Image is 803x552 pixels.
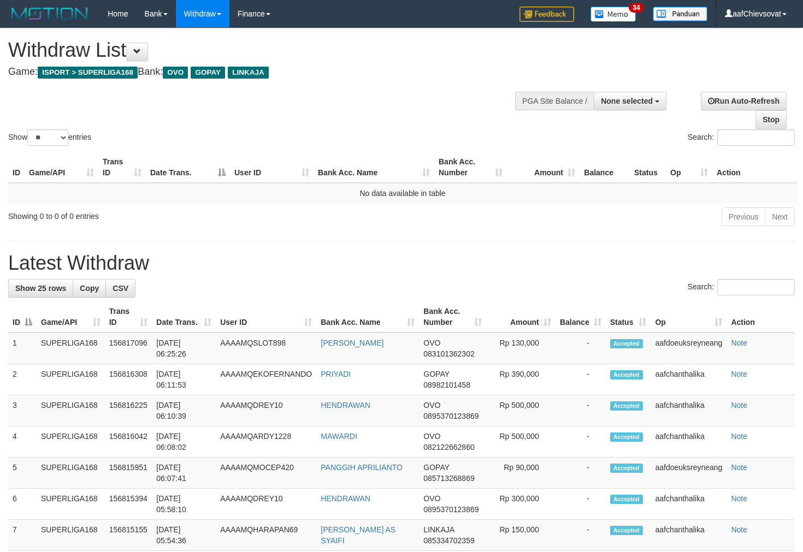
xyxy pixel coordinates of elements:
[228,67,269,79] span: LINKAJA
[152,395,216,426] td: [DATE] 06:10:39
[105,489,152,520] td: 156815394
[8,5,91,22] img: MOTION_logo.png
[216,489,316,520] td: AAAAMQDREY10
[666,152,712,183] th: Op: activate to sort column ascending
[8,489,37,520] td: 6
[15,284,66,293] span: Show 25 rows
[152,489,216,520] td: [DATE] 05:58:10
[651,458,727,489] td: aafdoeuksreyneang
[105,301,152,333] th: Trans ID: activate to sort column ascending
[8,39,524,61] h1: Withdraw List
[727,301,795,333] th: Action
[321,432,357,441] a: MAWARDI
[216,458,316,489] td: AAAAMQMOCEP420
[152,333,216,364] td: [DATE] 06:25:26
[321,525,395,545] a: [PERSON_NAME] AS SYAIFI
[8,395,37,426] td: 3
[8,183,797,203] td: No data available in table
[610,526,643,535] span: Accepted
[688,279,795,295] label: Search:
[731,401,747,409] a: Note
[423,463,449,472] span: GOPAY
[486,426,555,458] td: Rp 500,000
[610,339,643,348] span: Accepted
[601,97,653,105] span: None selected
[105,520,152,551] td: 156815155
[594,92,666,110] button: None selected
[230,152,314,183] th: User ID: activate to sort column ascending
[651,301,727,333] th: Op: activate to sort column ascending
[8,333,37,364] td: 1
[105,426,152,458] td: 156816042
[8,364,37,395] td: 2
[688,129,795,146] label: Search:
[37,301,105,333] th: Game/API: activate to sort column ascending
[556,301,606,333] th: Balance: activate to sort column ascending
[651,364,727,395] td: aafchanthalika
[755,110,787,129] a: Stop
[486,301,555,333] th: Amount: activate to sort column ascending
[651,426,727,458] td: aafchanthalika
[8,301,37,333] th: ID: activate to sort column descending
[8,206,327,222] div: Showing 0 to 0 of 0 entries
[152,364,216,395] td: [DATE] 06:11:53
[423,339,440,347] span: OVO
[27,129,68,146] select: Showentries
[8,279,73,298] a: Show 25 rows
[717,279,795,295] input: Search:
[37,395,105,426] td: SUPERLIGA168
[651,489,727,520] td: aafchanthalika
[37,333,105,364] td: SUPERLIGA168
[731,339,747,347] a: Note
[556,520,606,551] td: -
[314,152,434,183] th: Bank Acc. Name: activate to sort column ascending
[731,525,747,534] a: Note
[423,536,474,545] span: Copy 085334702359 to clipboard
[423,432,440,441] span: OVO
[8,152,25,183] th: ID
[105,395,152,426] td: 156816225
[321,401,370,409] a: HENDRAWAN
[630,152,666,183] th: Status
[556,333,606,364] td: -
[515,92,594,110] div: PGA Site Balance /
[423,412,479,420] span: Copy 0895370123869 to clipboard
[8,426,37,458] td: 4
[712,152,797,183] th: Action
[216,364,316,395] td: AAAAMQEKOFERNANDO
[113,284,128,293] span: CSV
[152,458,216,489] td: [DATE] 06:07:41
[610,495,643,504] span: Accepted
[486,364,555,395] td: Rp 390,000
[8,129,91,146] label: Show entries
[216,333,316,364] td: AAAAMQSLOT898
[731,432,747,441] a: Note
[423,381,470,389] span: Copy 08982101458 to clipboard
[507,152,580,183] th: Amount: activate to sort column ascending
[580,152,630,183] th: Balance
[423,349,474,358] span: Copy 083101362302 to clipboard
[316,301,419,333] th: Bank Acc. Name: activate to sort column ascending
[610,401,643,411] span: Accepted
[321,463,403,472] a: PANGGIH APRILIANTO
[80,284,99,293] span: Copy
[731,463,747,472] a: Note
[216,301,316,333] th: User ID: activate to sort column ascending
[419,301,486,333] th: Bank Acc. Number: activate to sort column ascending
[519,7,574,22] img: Feedback.jpg
[105,279,135,298] a: CSV
[423,505,479,514] span: Copy 0895370123869 to clipboard
[717,129,795,146] input: Search:
[610,432,643,442] span: Accepted
[37,426,105,458] td: SUPERLIGA168
[731,370,747,378] a: Note
[722,207,765,226] a: Previous
[37,458,105,489] td: SUPERLIGA168
[152,301,216,333] th: Date Trans.: activate to sort column ascending
[423,443,474,452] span: Copy 082122662860 to clipboard
[486,458,555,489] td: Rp 90,000
[8,252,795,274] h1: Latest Withdraw
[606,301,651,333] th: Status: activate to sort column ascending
[423,401,440,409] span: OVO
[37,364,105,395] td: SUPERLIGA168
